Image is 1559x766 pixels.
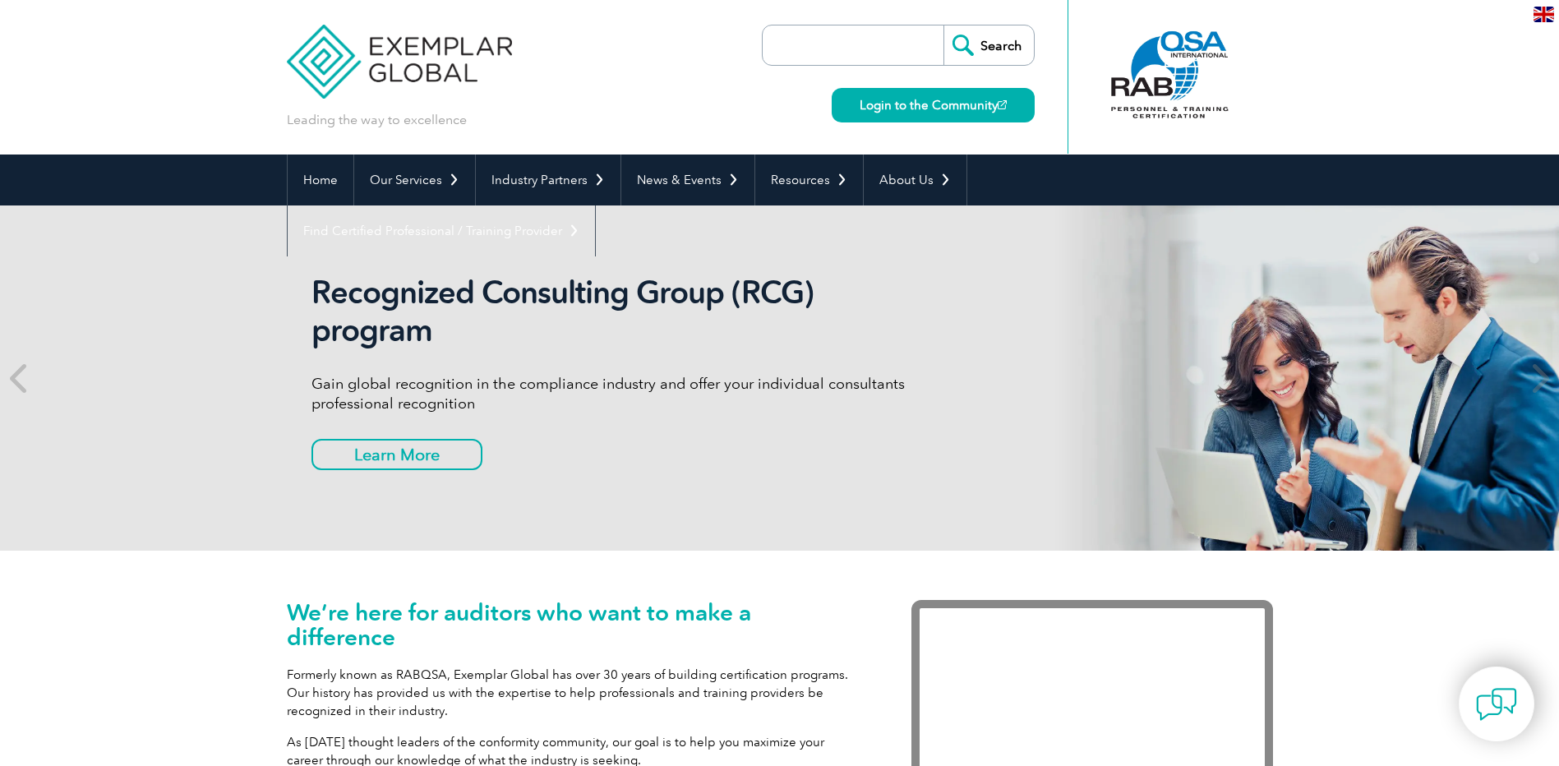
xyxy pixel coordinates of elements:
a: News & Events [621,155,754,205]
img: contact-chat.png [1476,684,1517,725]
a: About Us [864,155,966,205]
a: Resources [755,155,863,205]
img: en [1534,7,1554,22]
input: Search [943,25,1034,65]
a: Home [288,155,353,205]
p: Formerly known as RABQSA, Exemplar Global has over 30 years of building certification programs. O... [287,666,862,720]
h2: Recognized Consulting Group (RCG) program [311,274,928,349]
a: Find Certified Professional / Training Provider [288,205,595,256]
a: Our Services [354,155,475,205]
a: Industry Partners [476,155,620,205]
p: Gain global recognition in the compliance industry and offer your individual consultants professi... [311,374,928,413]
h1: We’re here for auditors who want to make a difference [287,600,862,649]
p: Leading the way to excellence [287,111,467,129]
img: open_square.png [998,100,1007,109]
a: Learn More [311,439,482,470]
a: Login to the Community [832,88,1035,122]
